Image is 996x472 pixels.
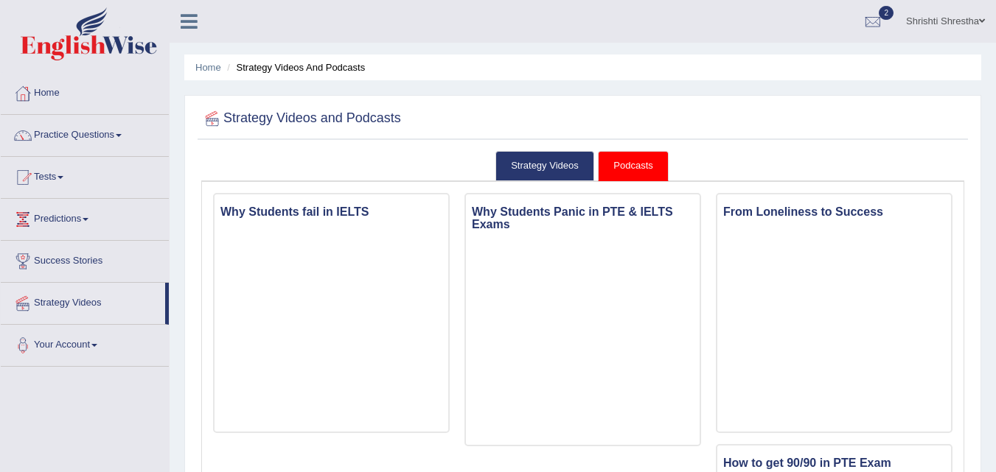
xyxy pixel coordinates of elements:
a: Practice Questions [1,115,169,152]
a: Tests [1,157,169,194]
a: Your Account [1,325,169,362]
h3: Why Students Panic in PTE & IELTS Exams [466,202,700,235]
span: 2 [879,6,894,20]
h3: Why Students fail in IELTS [215,202,448,222]
a: Home [1,73,169,110]
li: Strategy Videos and Podcasts [223,60,365,74]
a: Success Stories [1,241,169,278]
a: Podcasts [598,151,668,181]
a: Home [195,62,221,73]
a: Predictions [1,199,169,236]
h2: Strategy Videos and Podcasts [201,108,401,130]
h3: From Loneliness to Success [717,202,951,222]
a: Strategy Videos [1,283,165,320]
a: Strategy Videos [495,151,594,181]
